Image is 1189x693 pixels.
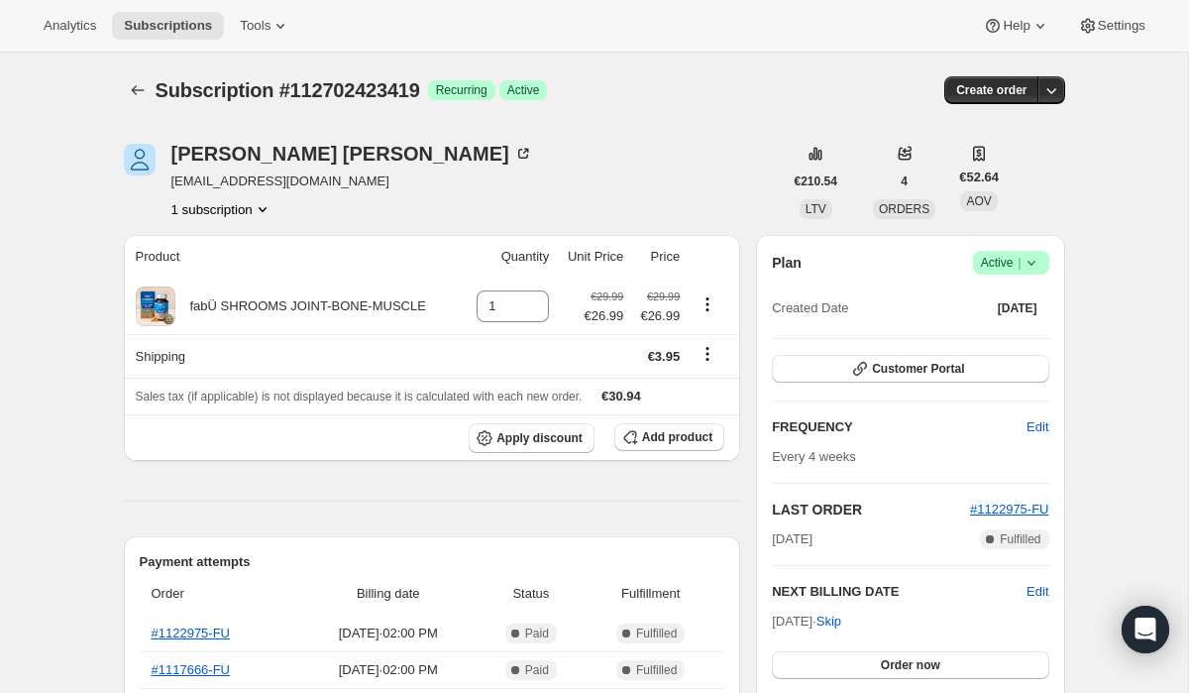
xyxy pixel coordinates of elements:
span: €3.95 [648,349,681,364]
button: Edit [1015,411,1060,443]
button: Add product [614,423,724,451]
button: Create order [944,76,1038,104]
button: Subscriptions [124,76,152,104]
button: Skip [805,606,853,637]
th: Price [629,235,686,279]
th: Product [124,235,463,279]
h2: Plan [772,253,802,273]
div: [PERSON_NAME] [PERSON_NAME] [171,144,533,164]
span: Analytics [44,18,96,34]
span: Fulfilled [636,626,677,641]
div: Open Intercom Messenger [1122,606,1169,653]
span: Tools [240,18,270,34]
span: €30.94 [601,389,641,404]
span: | [1018,255,1021,271]
span: Apply discount [496,430,583,446]
span: Create order [956,82,1027,98]
button: #1122975-FU [970,500,1049,520]
button: Edit [1027,582,1048,602]
h2: NEXT BILLING DATE [772,582,1027,602]
button: Subscriptions [112,12,224,40]
span: Settings [1098,18,1145,34]
span: Recurring [436,82,487,98]
button: €210.54 [783,168,849,195]
a: #1122975-FU [970,502,1049,517]
th: Order [140,572,297,616]
span: [DATE] [998,300,1037,316]
th: Quantity [463,235,555,279]
span: Every 4 weeks [772,449,856,464]
small: €29.99 [591,290,623,302]
span: €52.64 [959,168,999,187]
span: [DATE] · 02:00 PM [303,660,474,680]
span: Active [507,82,540,98]
a: #1122975-FU [152,626,231,640]
button: 4 [889,168,919,195]
button: Order now [772,651,1048,679]
span: €26.99 [635,306,680,326]
small: €29.99 [647,290,680,302]
span: Billing date [303,584,474,604]
span: Help [1003,18,1029,34]
button: Help [971,12,1061,40]
h2: FREQUENCY [772,417,1027,437]
span: Paid [525,626,549,641]
span: 4 [901,173,908,189]
button: [DATE] [986,294,1049,322]
button: Analytics [32,12,108,40]
span: ORDERS [879,202,929,216]
div: fabÜ SHROOMS JOINT-BONE-MUSCLE [175,296,426,316]
th: Unit Price [555,235,629,279]
button: Product actions [692,293,723,315]
span: Created Date [772,298,848,318]
span: Deirdre Dolan [124,144,156,175]
span: Edit [1027,417,1048,437]
th: Shipping [124,334,463,378]
a: #1117666-FU [152,662,231,677]
span: €26.99 [585,306,624,326]
button: Tools [228,12,302,40]
span: €210.54 [795,173,837,189]
span: Fulfillment [589,584,712,604]
h2: LAST ORDER [772,500,970,520]
button: Shipping actions [692,343,723,365]
span: Customer Portal [872,361,964,377]
span: [DATE] · [772,614,841,629]
span: AOV [966,194,991,208]
span: Fulfilled [1000,531,1040,547]
span: Order now [881,657,940,673]
span: [DATE] [772,529,812,549]
span: Skip [816,612,841,632]
span: Subscription #112702423419 [156,79,420,101]
h2: Payment attempts [140,552,725,572]
button: Product actions [171,199,272,219]
button: Apply discount [469,423,594,453]
span: Subscriptions [124,18,212,34]
img: product img [136,287,175,326]
span: [DATE] · 02:00 PM [303,624,474,643]
span: Status [486,584,578,604]
span: [EMAIL_ADDRESS][DOMAIN_NAME] [171,172,533,191]
span: Paid [525,662,549,678]
button: Customer Portal [772,355,1048,383]
button: Settings [1066,12,1157,40]
span: Add product [642,429,712,445]
span: Active [981,253,1041,273]
span: Sales tax (if applicable) is not displayed because it is calculated with each new order. [136,390,583,404]
span: LTV [806,202,826,216]
span: Fulfilled [636,662,677,678]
